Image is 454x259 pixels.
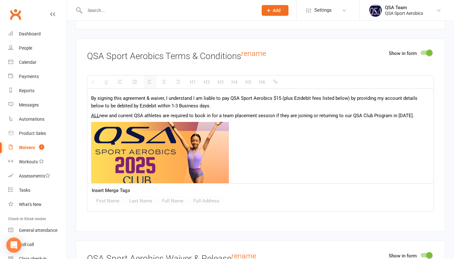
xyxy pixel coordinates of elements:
[19,31,41,36] div: Dashboard
[19,102,39,107] div: Messages
[19,60,37,65] div: Calendar
[92,187,130,194] label: Insert Merge Tags
[8,141,67,155] a: Waivers 1
[8,169,67,183] a: Assessments
[389,50,417,57] label: Show in form
[385,10,423,16] div: QSA Sport Aerobics
[8,126,67,141] a: Product Sales
[8,98,67,112] a: Messages
[87,50,434,61] h3: QSA Sport Aerobics Terms & Conditions
[6,238,21,253] div: Open Intercom Messenger
[39,144,44,150] span: 1
[19,159,38,164] div: Workouts
[83,6,253,15] input: Search...
[8,223,67,238] a: General attendance kiosk mode
[19,145,35,150] div: Waivers
[91,113,99,118] u: ALL
[8,69,67,84] a: Payments
[19,202,42,207] div: What's New
[19,117,44,122] div: Automations
[8,238,67,252] a: Roll call
[273,8,281,13] span: Add
[19,188,30,193] div: Tasks
[19,74,39,79] div: Payments
[8,112,67,126] a: Automations
[8,27,67,41] a: Dashboard
[314,3,332,17] span: Settings
[385,5,423,10] div: QSA Team
[8,41,67,55] a: People
[19,173,50,178] div: Assessments
[8,183,67,197] a: Tasks
[241,49,266,58] a: rename
[8,55,67,69] a: Calendar
[8,197,67,212] a: What's New
[19,228,57,233] div: General attendance
[19,88,34,93] div: Reports
[19,45,32,51] div: People
[8,155,67,169] a: Workouts
[8,6,23,22] a: Clubworx
[19,131,46,136] div: Product Sales
[19,242,34,247] div: Roll call
[262,5,288,16] button: Add
[369,4,382,17] img: thumb_image1645967867.png
[8,84,67,98] a: Reports
[91,112,430,119] p: new and current QSA athletes are required to book in for a team placement session if they are joi...
[91,94,430,110] p: By signing this agreement & waiver, I understand I am liable to pay QSA Sport Aerobics $15 (plus ...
